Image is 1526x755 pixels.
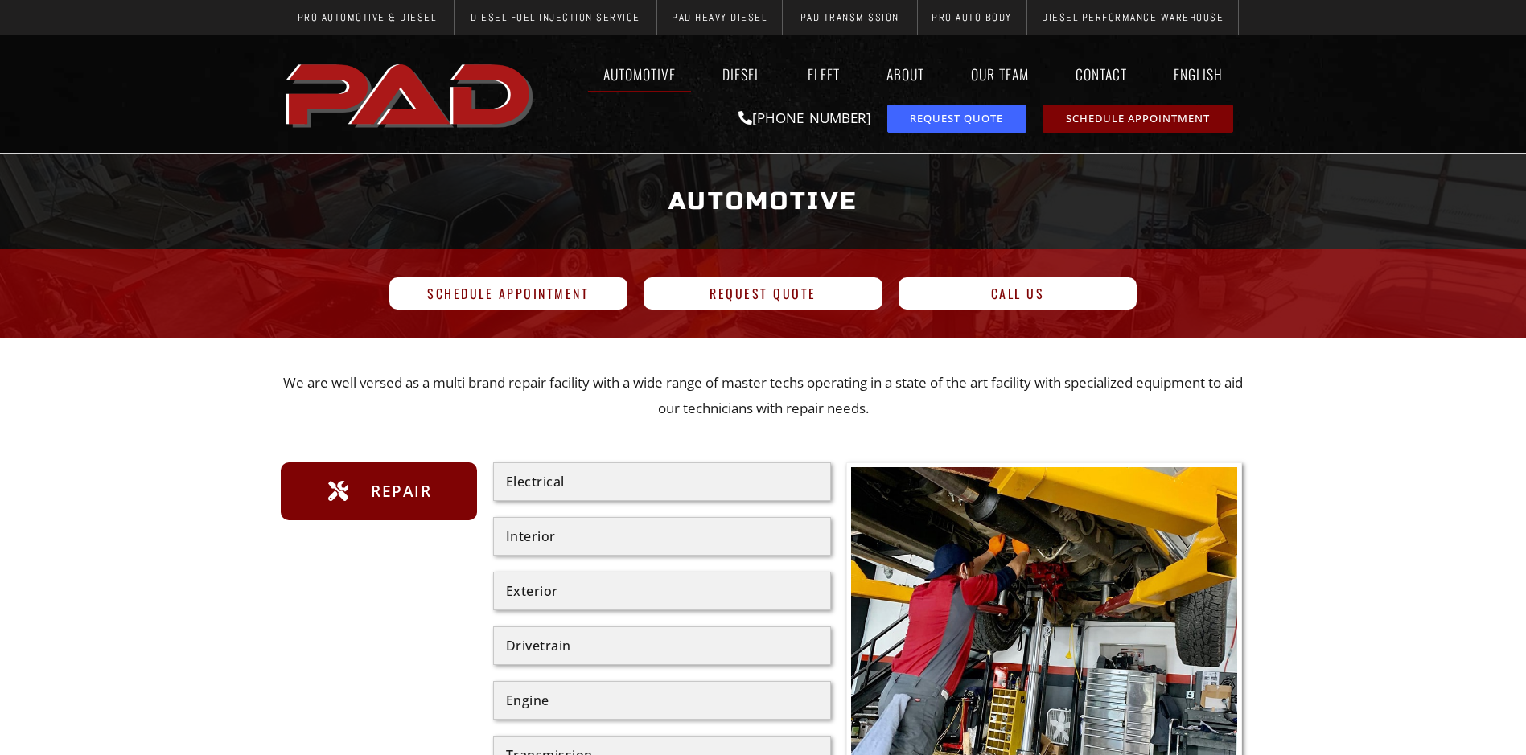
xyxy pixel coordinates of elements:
img: The image shows the word "PAD" in bold, red, uppercase letters with a slight shadow effect. [281,51,541,137]
span: Repair [367,478,431,504]
a: English [1158,55,1246,92]
span: Schedule Appointment [1066,113,1210,124]
a: schedule repair or service appointment [1043,105,1233,133]
a: Diesel [707,55,776,92]
a: Schedule Appointment [389,277,628,310]
p: We are well versed as a multi brand repair facility with a wide range of master techs operating i... [281,370,1246,422]
a: Request Quote [644,277,882,310]
div: Electrical [506,475,818,488]
a: pro automotive and diesel home page [281,51,541,137]
span: PAD Heavy Diesel [672,12,767,23]
div: Interior [506,530,818,543]
span: Pro Auto Body [932,12,1012,23]
a: About [871,55,940,92]
a: [PHONE_NUMBER] [738,109,871,127]
span: Diesel Performance Warehouse [1042,12,1224,23]
a: Call Us [899,277,1137,310]
span: Schedule Appointment [427,287,589,300]
div: Exterior [506,585,818,597]
span: Request Quote [910,113,1003,124]
div: Engine [506,694,818,707]
span: Diesel Fuel Injection Service [471,12,640,23]
span: Request Quote [710,287,816,300]
nav: Menu [541,55,1246,92]
a: request a service or repair quote [887,105,1026,133]
a: Our Team [956,55,1044,92]
a: Automotive [588,55,691,92]
span: PAD Transmission [800,12,899,23]
a: Fleet [792,55,855,92]
span: Call Us [991,287,1045,300]
h1: Automotive [289,171,1238,232]
span: Pro Automotive & Diesel [298,12,437,23]
a: Contact [1060,55,1142,92]
div: Drivetrain [506,639,818,652]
